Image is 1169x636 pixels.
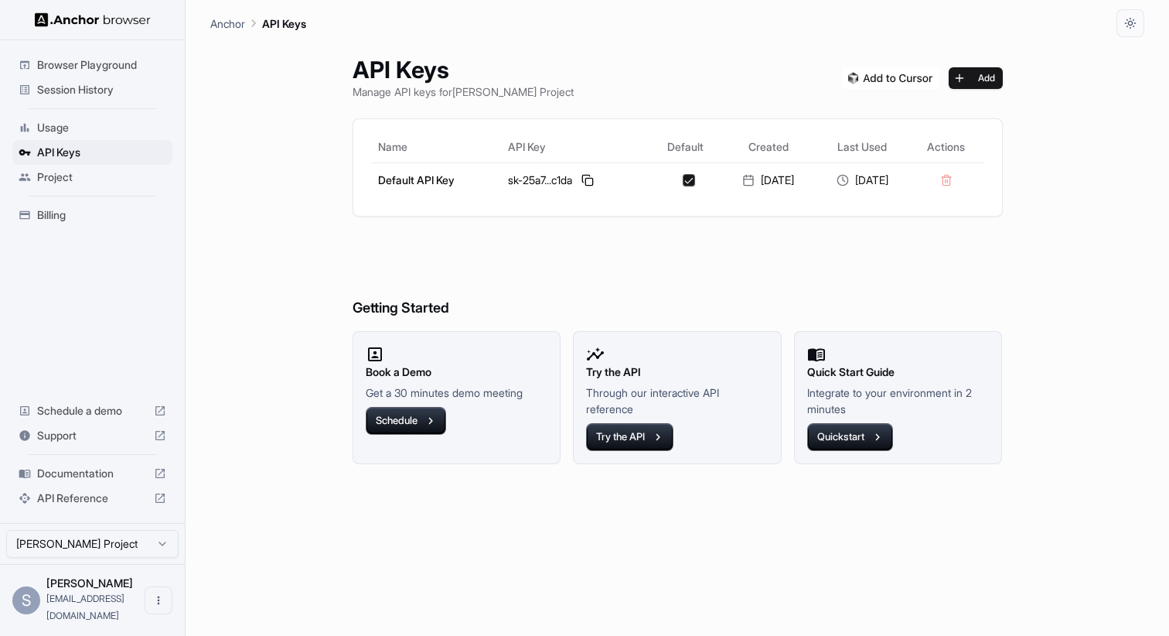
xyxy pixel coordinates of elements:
[37,145,166,160] span: API Keys
[586,423,673,451] button: Try the API
[37,57,166,73] span: Browser Playground
[37,82,166,97] span: Session History
[366,407,446,435] button: Schedule
[909,132,983,162] th: Actions
[12,77,172,102] div: Session History
[37,491,148,506] span: API Reference
[353,235,1003,320] h6: Getting Started
[37,428,148,443] span: Support
[35,12,151,27] img: Anchor Logo
[372,132,502,162] th: Name
[12,398,172,423] div: Schedule a demo
[816,132,910,162] th: Last Used
[12,423,172,448] div: Support
[37,207,166,223] span: Billing
[353,56,574,84] h1: API Keys
[366,364,548,381] h2: Book a Demo
[650,132,721,162] th: Default
[842,67,939,89] img: Add anchorbrowser MCP server to Cursor
[578,171,597,190] button: Copy API key
[210,15,245,32] p: Anchor
[210,15,306,32] nav: breadcrumb
[12,461,172,486] div: Documentation
[46,593,124,621] span: shri@metlo.com
[372,162,502,197] td: Default API Key
[586,385,769,417] p: Through our interactive API reference
[37,120,166,135] span: Usage
[37,169,166,185] span: Project
[37,403,148,419] span: Schedule a demo
[508,171,644,190] div: sk-25a7...c1da
[12,586,40,614] div: S
[721,132,816,162] th: Created
[12,203,172,227] div: Billing
[37,466,148,481] span: Documentation
[502,132,650,162] th: API Key
[728,173,809,188] div: [DATE]
[12,115,172,140] div: Usage
[46,576,133,590] span: Shri Sukhani
[807,385,990,417] p: Integrate to your environment in 2 minutes
[586,364,769,381] h2: Try the API
[353,84,574,100] p: Manage API keys for [PERSON_NAME] Project
[145,586,172,614] button: Open menu
[807,364,990,381] h2: Quick Start Guide
[12,165,172,190] div: Project
[366,385,548,401] p: Get a 30 minutes demo meeting
[12,53,172,77] div: Browser Playground
[262,15,306,32] p: API Keys
[949,67,1003,89] button: Add
[12,486,172,511] div: API Reference
[12,140,172,165] div: API Keys
[807,423,893,451] button: Quickstart
[822,173,904,188] div: [DATE]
